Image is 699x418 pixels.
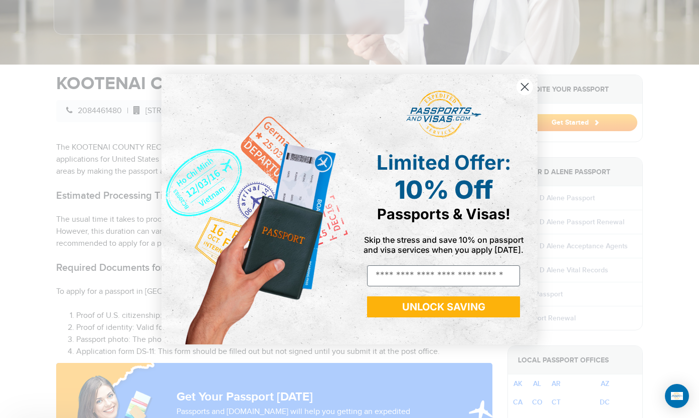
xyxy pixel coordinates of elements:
span: Passports & Visas! [377,205,510,223]
span: 10% Off [395,175,493,205]
img: passports and visas [406,91,481,138]
button: UNLOCK SAVING [367,296,520,317]
span: Limited Offer: [377,150,511,175]
span: Skip the stress and save 10% on passport and visa services when you apply [DATE]. [364,235,523,255]
button: Close dialog [516,78,534,96]
img: de9cda0d-0715-46ca-9a25-073762a91ba7.png [161,74,349,344]
div: Open Intercom Messenger [665,384,689,408]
